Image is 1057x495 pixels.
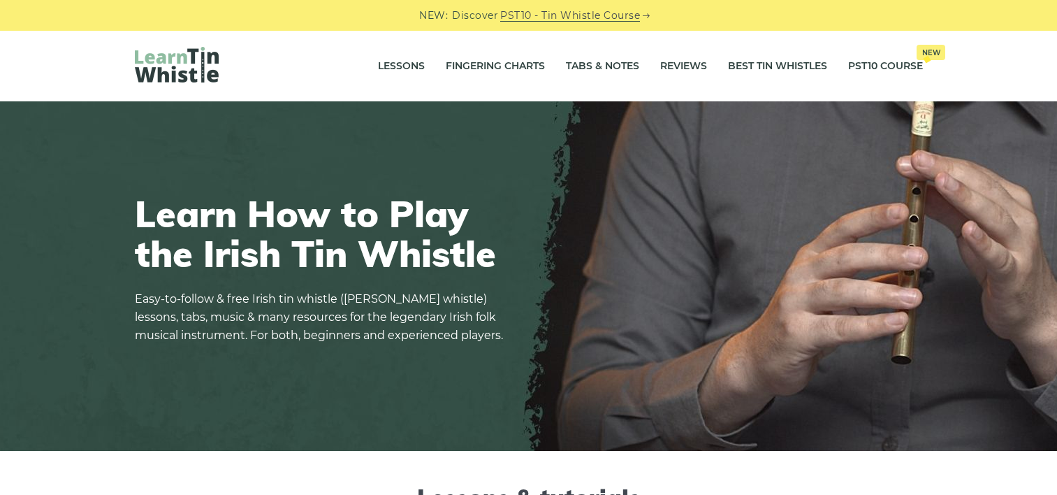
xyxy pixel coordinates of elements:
[848,49,923,84] a: PST10 CourseNew
[566,49,639,84] a: Tabs & Notes
[135,290,512,345] p: Easy-to-follow & free Irish tin whistle ([PERSON_NAME] whistle) lessons, tabs, music & many resou...
[135,194,512,273] h1: Learn How to Play the Irish Tin Whistle
[135,47,219,82] img: LearnTinWhistle.com
[660,49,707,84] a: Reviews
[917,45,945,60] span: New
[728,49,827,84] a: Best Tin Whistles
[446,49,545,84] a: Fingering Charts
[378,49,425,84] a: Lessons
